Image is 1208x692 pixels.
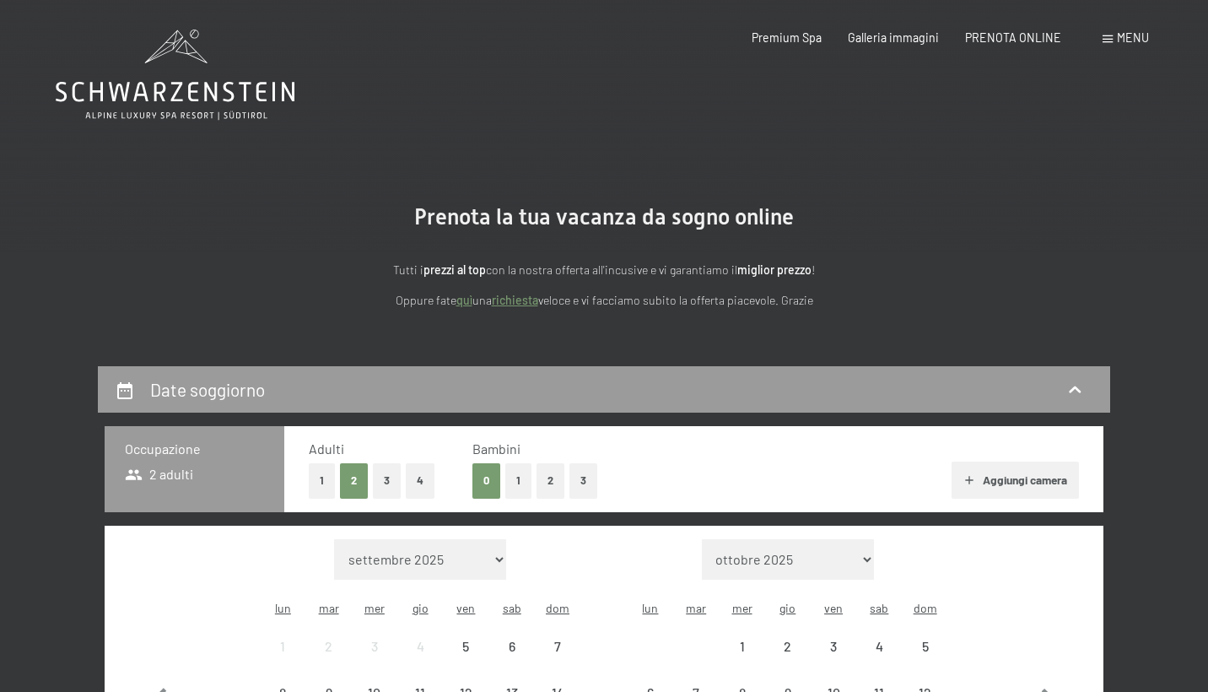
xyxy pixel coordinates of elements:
[642,601,658,615] abbr: lunedì
[414,204,794,230] span: Prenota la tua vacanza da sogno online
[779,601,795,615] abbr: giovedì
[537,640,579,682] div: 7
[965,30,1061,45] a: PRENOTA ONLINE
[353,640,396,682] div: 3
[373,463,401,498] button: 3
[903,623,948,668] div: arrivo/check-in non effettuabile
[307,640,349,682] div: 2
[445,640,487,682] div: 5
[125,440,264,458] h3: Occupazione
[535,623,580,668] div: Sun Sep 07 2025
[824,601,843,615] abbr: venerdì
[260,623,305,668] div: Mon Sep 01 2025
[423,262,486,277] strong: prezzi al top
[150,379,265,400] h2: Date soggiorno
[767,640,809,682] div: 2
[812,640,855,682] div: 3
[472,441,520,457] span: Bambini
[765,623,811,668] div: Thu Oct 02 2025
[491,640,533,682] div: 6
[811,623,856,668] div: Fri Oct 03 2025
[952,462,1079,499] button: Aggiungi camera
[340,463,368,498] button: 2
[765,623,811,668] div: arrivo/check-in non effettuabile
[413,601,429,615] abbr: giovedì
[720,640,763,682] div: 1
[305,623,351,668] div: Tue Sep 02 2025
[719,623,764,668] div: Wed Oct 01 2025
[569,463,597,498] button: 3
[505,463,531,498] button: 1
[489,623,535,668] div: arrivo/check-in non effettuabile
[752,30,822,45] a: Premium Spa
[260,623,305,668] div: arrivo/check-in non effettuabile
[309,441,344,457] span: Adulti
[719,623,764,668] div: arrivo/check-in non effettuabile
[848,30,939,45] a: Galleria immagini
[125,465,193,484] span: 2 adulti
[811,623,856,668] div: arrivo/check-in non effettuabile
[537,463,564,498] button: 2
[275,601,291,615] abbr: lunedì
[856,623,902,668] div: Sat Oct 04 2025
[352,623,397,668] div: Wed Sep 03 2025
[472,463,500,498] button: 0
[443,623,488,668] div: Fri Sep 05 2025
[406,463,434,498] button: 4
[1117,30,1149,45] span: Menu
[535,623,580,668] div: arrivo/check-in non effettuabile
[309,463,335,498] button: 1
[546,601,569,615] abbr: domenica
[870,601,888,615] abbr: sabato
[456,293,472,307] a: quì
[856,623,902,668] div: arrivo/check-in non effettuabile
[262,640,304,682] div: 1
[904,640,946,682] div: 5
[443,623,488,668] div: arrivo/check-in non effettuabile
[319,601,339,615] abbr: martedì
[732,601,752,615] abbr: mercoledì
[503,601,521,615] abbr: sabato
[399,640,441,682] div: 4
[686,601,706,615] abbr: martedì
[737,262,812,277] strong: miglior prezzo
[456,601,475,615] abbr: venerdì
[903,623,948,668] div: Sun Oct 05 2025
[397,623,443,668] div: arrivo/check-in non effettuabile
[489,623,535,668] div: Sat Sep 06 2025
[914,601,937,615] abbr: domenica
[364,601,385,615] abbr: mercoledì
[233,291,975,311] p: Oppure fate una veloce e vi facciamo subito la offerta piacevole. Grazie
[305,623,351,668] div: arrivo/check-in non effettuabile
[492,293,538,307] a: richiesta
[397,623,443,668] div: Thu Sep 04 2025
[352,623,397,668] div: arrivo/check-in non effettuabile
[858,640,900,682] div: 4
[233,261,975,280] p: Tutti i con la nostra offerta all'incusive e vi garantiamo il !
